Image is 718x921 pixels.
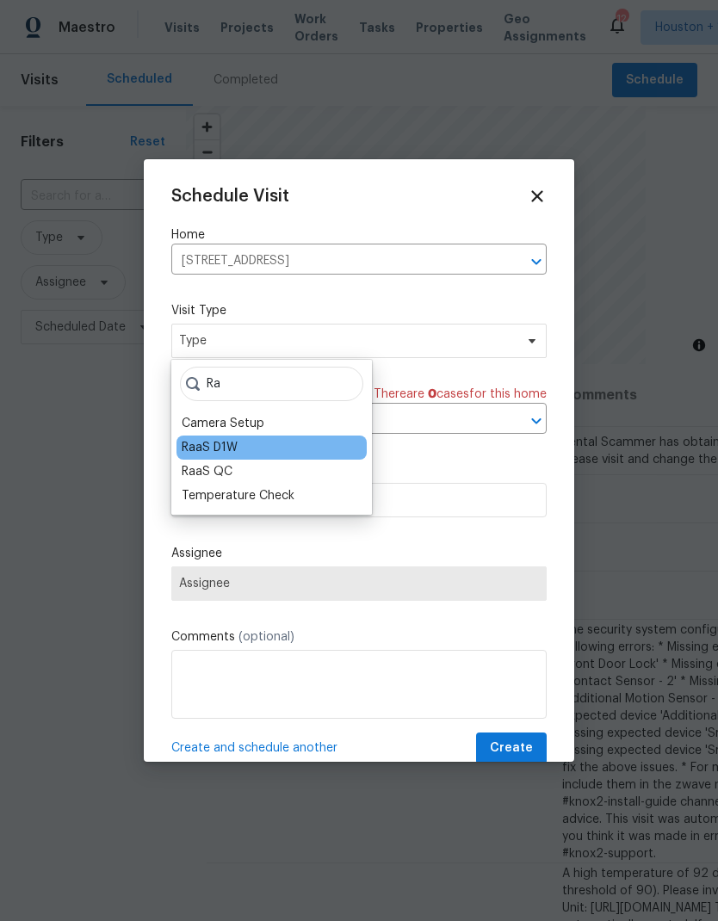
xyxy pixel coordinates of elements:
label: Home [171,226,547,244]
input: Enter in an address [171,248,498,275]
button: Open [524,250,548,274]
div: Temperature Check [182,487,294,504]
span: (optional) [238,631,294,643]
span: 0 [428,388,436,400]
span: Schedule Visit [171,188,289,205]
span: Create and schedule another [171,739,337,757]
span: Type [179,332,514,349]
button: Create [476,732,547,764]
span: Create [490,738,533,759]
div: RaaS D1W [182,439,238,456]
label: Comments [171,628,547,646]
button: Open [524,409,548,433]
div: RaaS QC [182,463,232,480]
label: Assignee [171,545,547,562]
span: There are case s for this home [374,386,547,403]
label: Visit Type [171,302,547,319]
span: Close [528,187,547,206]
span: Assignee [179,577,539,590]
div: Camera Setup [182,415,264,432]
